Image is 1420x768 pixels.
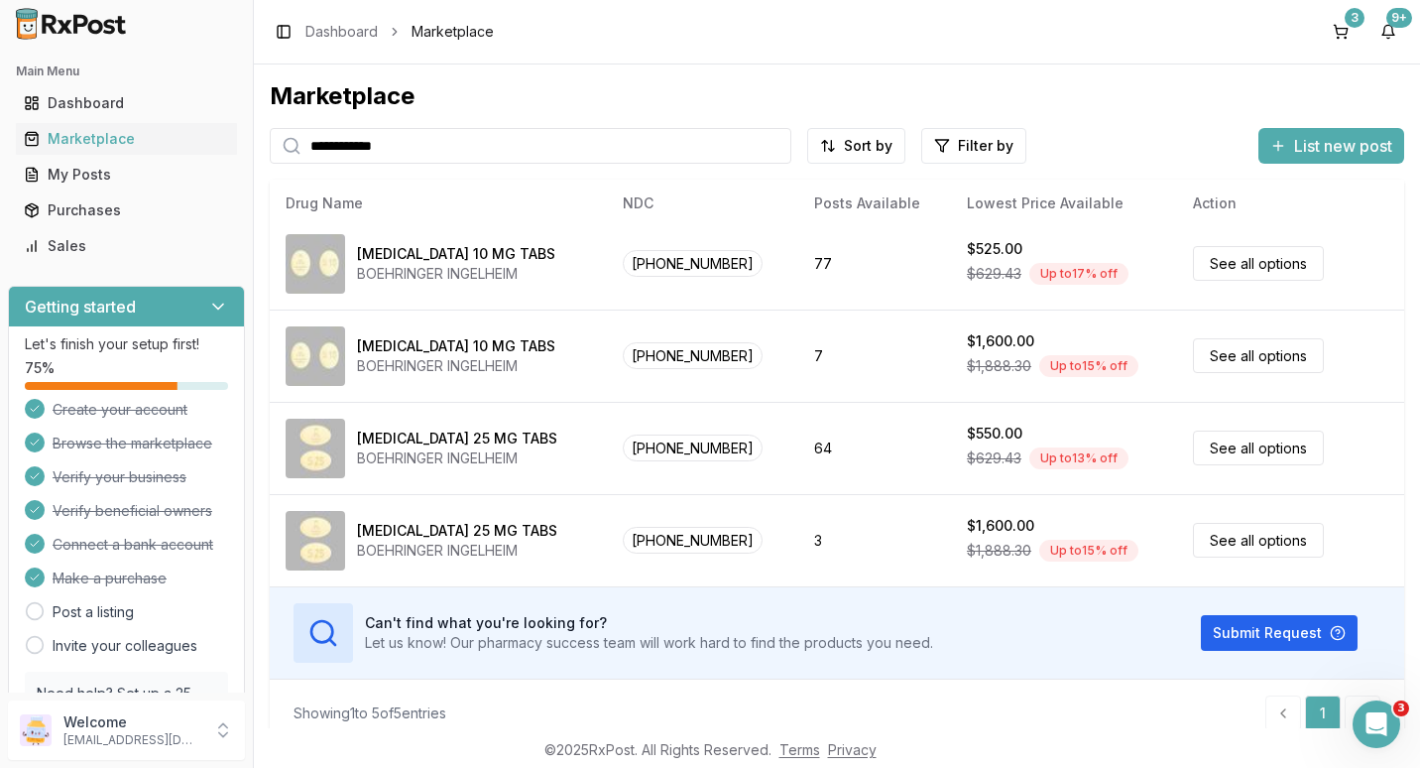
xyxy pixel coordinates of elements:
[357,336,555,356] div: [MEDICAL_DATA] 10 MG TABS
[53,602,134,622] a: Post a listing
[25,334,228,354] p: Let's finish your setup first!
[1258,138,1404,158] a: List new post
[1345,8,1364,28] div: 3
[16,85,237,121] a: Dashboard
[8,87,245,119] button: Dashboard
[951,180,1177,227] th: Lowest Price Available
[1325,16,1357,48] button: 3
[53,535,213,555] span: Connect a bank account
[24,93,229,113] div: Dashboard
[623,250,763,277] span: [PHONE_NUMBER]
[8,159,245,191] button: My Posts
[1193,431,1324,465] a: See all options
[921,128,1026,164] button: Filter by
[63,732,201,748] p: [EMAIL_ADDRESS][DOMAIN_NAME]
[1039,355,1138,377] div: Up to 15 % off
[1029,263,1128,285] div: Up to 17 % off
[8,8,135,40] img: RxPost Logo
[305,22,494,42] nav: breadcrumb
[1193,523,1324,558] a: See all options
[1029,448,1128,469] div: Up to 13 % off
[1201,615,1358,651] button: Submit Request
[844,136,892,156] span: Sort by
[286,326,345,386] img: Jardiance 10 MG TABS
[25,295,136,319] h3: Getting started
[270,180,607,227] th: Drug Name
[53,636,197,656] a: Invite your colleagues
[24,129,229,149] div: Marketplace
[20,714,52,746] img: User avatar
[305,22,378,42] a: Dashboard
[357,541,557,561] div: BOEHRINGER INGELHEIM
[807,128,905,164] button: Sort by
[8,123,245,155] button: Marketplace
[37,684,216,743] p: Need help? Set up a 25 minute call with our team to set up.
[967,356,1031,376] span: $1,888.30
[24,200,229,220] div: Purchases
[1193,338,1324,373] a: See all options
[365,633,933,653] p: Let us know! Our pharmacy success team will work hard to find the products you need.
[967,541,1031,561] span: $1,888.30
[63,712,201,732] p: Welcome
[16,228,237,264] a: Sales
[286,419,345,478] img: Jardiance 25 MG TABS
[16,157,237,192] a: My Posts
[958,136,1013,156] span: Filter by
[798,494,952,586] td: 3
[1258,128,1404,164] button: List new post
[1039,540,1138,562] div: Up to 15 % off
[16,121,237,157] a: Marketplace
[16,192,237,228] a: Purchases
[967,516,1034,536] div: $1,600.00
[1177,180,1404,227] th: Action
[798,402,952,494] td: 64
[24,236,229,256] div: Sales
[412,22,494,42] span: Marketplace
[798,180,952,227] th: Posts Available
[798,217,952,310] td: 77
[1193,246,1324,281] a: See all options
[294,704,446,723] div: Showing 1 to 5 of 5 entries
[357,521,557,541] div: [MEDICAL_DATA] 25 MG TABS
[357,429,557,448] div: [MEDICAL_DATA] 25 MG TABS
[25,358,55,378] span: 75 %
[967,424,1022,444] div: $550.00
[286,511,345,571] img: Jardiance 25 MG TABS
[607,180,797,227] th: NDC
[1353,701,1400,748] iframe: Intercom live chat
[1305,696,1341,731] a: 1
[8,230,245,262] button: Sales
[623,527,763,554] span: [PHONE_NUMBER]
[357,448,557,468] div: BOEHRINGER INGELHEIM
[967,239,1022,259] div: $525.00
[53,501,212,521] span: Verify beneficial owners
[53,434,212,453] span: Browse the marketplace
[1393,701,1409,716] span: 3
[967,331,1034,351] div: $1,600.00
[270,80,1404,112] div: Marketplace
[286,234,345,294] img: Jardiance 10 MG TABS
[1265,696,1380,731] nav: pagination
[1372,16,1404,48] button: 9+
[623,435,763,461] span: [PHONE_NUMBER]
[798,310,952,402] td: 7
[357,264,555,284] div: BOEHRINGER INGELHEIM
[779,741,820,758] a: Terms
[53,467,186,487] span: Verify your business
[967,264,1021,284] span: $629.43
[1294,134,1392,158] span: List new post
[967,448,1021,468] span: $629.43
[357,356,555,376] div: BOEHRINGER INGELHEIM
[53,569,167,588] span: Make a purchase
[828,741,877,758] a: Privacy
[623,342,763,369] span: [PHONE_NUMBER]
[8,194,245,226] button: Purchases
[357,244,555,264] div: [MEDICAL_DATA] 10 MG TABS
[365,613,933,633] h3: Can't find what you're looking for?
[53,400,187,420] span: Create your account
[16,64,237,79] h2: Main Menu
[1386,8,1412,28] div: 9+
[24,165,229,185] div: My Posts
